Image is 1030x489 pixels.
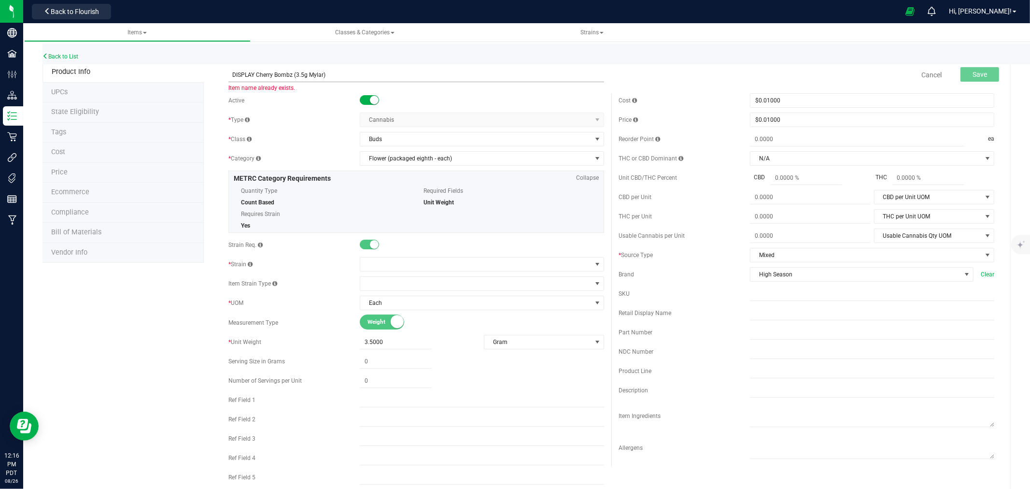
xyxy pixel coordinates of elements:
span: Class [228,136,252,143]
span: Clear [981,270,994,279]
span: CBD per Unit [619,194,651,201]
span: Usable Cannabis per Unit [619,232,685,239]
span: Ecommerce [51,188,89,196]
p: 12:16 PM PDT [4,451,19,477]
inline-svg: Inventory [7,111,17,121]
span: select [592,296,604,310]
span: CBD [750,173,769,182]
span: Unit Weight [228,339,261,345]
input: 0.0000 [750,190,870,204]
span: Ref Field 5 [228,474,255,481]
span: select [592,152,604,165]
span: Strain [228,261,253,268]
span: Unit CBD/THC Percent [619,174,677,181]
span: select [982,190,994,204]
span: Serving Size in Grams [228,358,285,365]
inline-svg: Tags [7,173,17,183]
input: $0.01000 [750,94,994,107]
span: Required Fields [423,184,592,198]
span: Collapse [576,173,599,182]
span: Quantity Type [241,184,409,198]
span: Description [619,387,648,394]
span: Yes [241,222,250,229]
input: 0 [360,355,432,368]
span: Requires Strain [241,207,409,221]
span: Count Based [241,199,274,206]
input: 0.0000 % [770,171,842,185]
span: ea [988,132,994,146]
span: select [982,210,994,223]
a: Back to List [42,53,78,60]
span: Cost [619,97,637,104]
span: Tag [51,88,68,96]
span: select [982,152,994,165]
span: Classes & Categories [335,29,395,36]
input: $0.01000 [750,113,994,127]
span: Item Strain Type [228,280,277,287]
input: 0.0000 [750,210,870,223]
input: Item name [228,68,604,82]
span: CBD per Unit UOM [875,190,982,204]
span: Buds [360,132,592,146]
inline-svg: Reports [7,194,17,204]
span: Unit Weight [423,199,454,206]
span: select [592,132,604,146]
span: Tag [51,108,99,116]
span: select [982,229,994,243]
inline-svg: Manufacturing [7,215,17,225]
input: 0 [360,374,432,388]
span: THC per Unit UOM [875,210,982,223]
inline-svg: Distribution [7,90,17,100]
span: Type [228,116,250,123]
span: High Season [750,268,961,281]
span: Measurement Type [228,319,278,326]
span: Reorder Point [619,136,660,143]
span: Items [127,29,147,36]
span: N/A [750,152,982,165]
span: Number of Servings per Unit [228,377,302,384]
input: 0.0000 % [892,171,964,185]
span: Retail Display Name [619,310,671,316]
span: Each [360,296,592,310]
span: select [592,335,604,349]
span: THC or CBD Dominant [619,155,683,162]
span: Gram [484,335,592,349]
span: select [982,248,994,262]
span: THC per Unit [619,213,652,220]
span: Ref Field 3 [228,435,255,442]
span: Item Ingredients [619,413,661,419]
inline-svg: Facilities [7,49,17,58]
span: Ref Field 4 [228,455,255,461]
span: Hi, [PERSON_NAME]! [949,7,1012,15]
span: Open Ecommerce Menu [899,2,921,21]
span: Active [228,97,244,104]
span: Strain Req. [228,242,263,248]
span: Ref Field 2 [228,416,255,423]
span: Strains [580,29,604,36]
span: UOM [228,300,243,306]
span: Product Info [52,68,90,76]
button: Back to Flourish [32,4,111,19]
a: Cancel [921,70,942,80]
iframe: Resource center [10,412,39,441]
span: Compliance [51,208,89,216]
inline-svg: Integrations [7,153,17,162]
span: NDC Number [619,348,653,355]
input: 3.5000 [360,335,432,349]
span: Source Type [619,252,653,259]
span: Item name already exists. [228,85,295,91]
span: Vendor Info [51,248,87,257]
span: Mixed [750,248,982,262]
p: 08/26 [4,477,19,485]
span: Product Line [619,368,651,374]
span: Cost [51,148,65,156]
span: Ref Field 1 [228,397,255,403]
input: 0.0000 [750,132,964,146]
span: Weight [367,315,411,329]
span: Tag [51,128,66,136]
span: Price [619,116,638,123]
span: Flower (packaged eighth - each) [360,152,592,165]
span: Category [228,155,261,162]
span: Usable Cannabis Qty UOM [875,229,982,243]
span: Allergens [619,445,643,451]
